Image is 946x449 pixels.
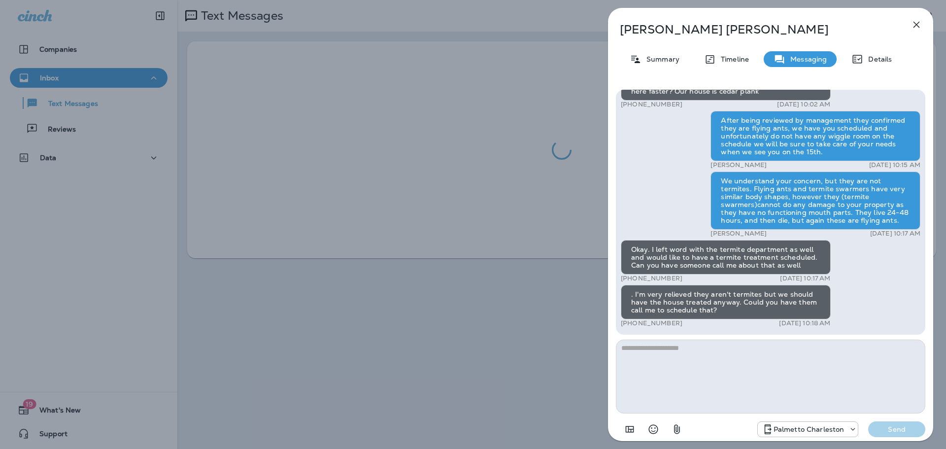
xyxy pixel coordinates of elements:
p: [PERSON_NAME] [710,161,767,169]
p: [PERSON_NAME] [PERSON_NAME] [620,23,889,36]
p: [DATE] 10:02 AM [777,101,830,108]
p: Summary [642,55,679,63]
button: Select an emoji [643,419,663,439]
button: Add in a premade template [620,419,640,439]
div: After being reviewed by management they confirmed they are flying ants, we have you scheduled and... [710,111,920,161]
div: We understand your concern, but they are not termites. Flying ants and termite swarmers have very... [710,172,920,230]
p: Messaging [785,55,827,63]
p: Palmetto Charleston [774,425,845,433]
p: [PHONE_NUMBER] [621,101,682,108]
div: . I'm very relieved they aren't termites but we should have the house treated anyway. Could you h... [621,285,831,319]
p: [DATE] 10:17 AM [870,230,920,238]
div: +1 (843) 277-8322 [758,423,858,435]
p: [DATE] 10:18 AM [779,319,830,327]
p: [PERSON_NAME] [710,230,767,238]
p: Details [863,55,892,63]
p: [DATE] 10:17 AM [780,275,830,282]
p: Timeline [716,55,749,63]
p: [PHONE_NUMBER] [621,319,682,327]
p: [DATE] 10:15 AM [869,161,920,169]
div: Okay. I left word with the termite department as well and would like to have a termite treatment ... [621,240,831,275]
p: [PHONE_NUMBER] [621,275,682,282]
